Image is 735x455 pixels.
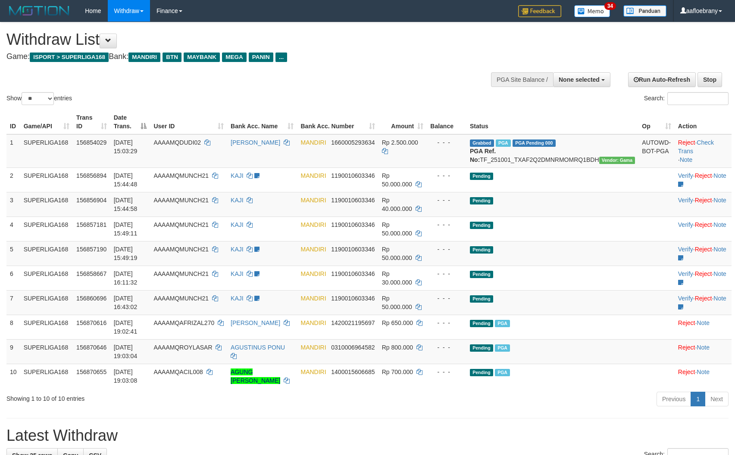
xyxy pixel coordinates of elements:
[153,221,209,228] span: AAAAMQMUNCH21
[675,217,732,241] td: · ·
[114,139,138,155] span: [DATE] 15:03:29
[470,139,494,147] span: Grabbed
[300,295,326,302] span: MANDIRI
[382,319,413,326] span: Rp 650.000
[20,290,73,315] td: SUPERLIGA168
[300,344,326,351] span: MANDIRI
[430,245,463,254] div: - - -
[657,392,691,406] a: Previous
[20,364,73,388] td: SUPERLIGA168
[231,139,280,146] a: [PERSON_NAME]
[114,344,138,359] span: [DATE] 19:03:04
[20,315,73,339] td: SUPERLIGA168
[231,221,244,228] a: KAJI
[667,92,729,105] input: Search:
[470,197,493,204] span: Pending
[678,344,695,351] a: Reject
[6,31,482,48] h1: Withdraw List
[153,139,201,146] span: AAAAMQDUDI02
[297,110,378,134] th: Bank Acc. Number: activate to sort column ascending
[231,319,280,326] a: [PERSON_NAME]
[222,53,247,62] span: MEGA
[470,320,493,327] span: Pending
[300,319,326,326] span: MANDIRI
[430,343,463,352] div: - - -
[76,139,106,146] span: 156854029
[695,197,712,204] a: Reject
[599,157,635,164] span: Vendor URL: https://trx31.1velocity.biz
[153,344,212,351] span: AAAAMQROYLASAR
[382,172,412,188] span: Rp 50.000.000
[300,221,326,228] span: MANDIRI
[559,76,600,83] span: None selected
[300,139,326,146] span: MANDIRI
[331,319,375,326] span: Copy 1420021195697 to clipboard
[153,270,209,277] span: AAAAMQMUNCH21
[331,197,375,204] span: Copy 1190010603346 to clipboard
[695,172,712,179] a: Reject
[20,339,73,364] td: SUPERLIGA168
[430,368,463,376] div: - - -
[6,53,482,61] h4: Game: Bank:
[697,368,710,375] a: Note
[378,110,427,134] th: Amount: activate to sort column ascending
[231,270,244,277] a: KAJI
[675,110,732,134] th: Action
[153,295,209,302] span: AAAAMQMUNCH21
[513,139,556,147] span: PGA Pending
[300,172,326,179] span: MANDIRI
[382,221,412,237] span: Rp 50.000.000
[713,197,726,204] a: Note
[623,5,666,17] img: panduan.png
[675,134,732,168] td: · ·
[128,53,160,62] span: MANDIRI
[382,295,412,310] span: Rp 50.000.000
[553,72,610,87] button: None selected
[114,197,138,212] span: [DATE] 15:44:58
[470,344,493,352] span: Pending
[697,319,710,326] a: Note
[678,295,693,302] a: Verify
[153,172,209,179] span: AAAAMQMUNCH21
[495,369,510,376] span: Marked by aafsoycanthlai
[675,290,732,315] td: · ·
[675,266,732,290] td: · ·
[231,295,244,302] a: KAJI
[22,92,54,105] select: Showentries
[430,269,463,278] div: - - -
[697,344,710,351] a: Note
[20,192,73,217] td: SUPERLIGA168
[76,344,106,351] span: 156870646
[430,319,463,327] div: - - -
[6,290,20,315] td: 7
[20,134,73,168] td: SUPERLIGA168
[76,270,106,277] span: 156858667
[114,270,138,286] span: [DATE] 16:11:32
[76,295,106,302] span: 156860696
[331,368,375,375] span: Copy 1400015606685 to clipboard
[466,134,638,168] td: TF_251001_TXAF2Q2DMNRMOMRQ1BDH
[6,217,20,241] td: 4
[6,315,20,339] td: 8
[6,110,20,134] th: ID
[227,110,297,134] th: Bank Acc. Name: activate to sort column ascending
[6,192,20,217] td: 3
[76,221,106,228] span: 156857181
[675,315,732,339] td: ·
[678,368,695,375] a: Reject
[331,246,375,253] span: Copy 1190010603346 to clipboard
[466,110,638,134] th: Status
[574,5,610,17] img: Button%20Memo.svg
[713,246,726,253] a: Note
[6,339,20,364] td: 9
[675,364,732,388] td: ·
[6,167,20,192] td: 2
[184,53,220,62] span: MAYBANK
[114,368,138,384] span: [DATE] 19:03:08
[300,246,326,253] span: MANDIRI
[76,246,106,253] span: 156857190
[705,392,729,406] a: Next
[231,246,244,253] a: KAJI
[470,271,493,278] span: Pending
[427,110,466,134] th: Balance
